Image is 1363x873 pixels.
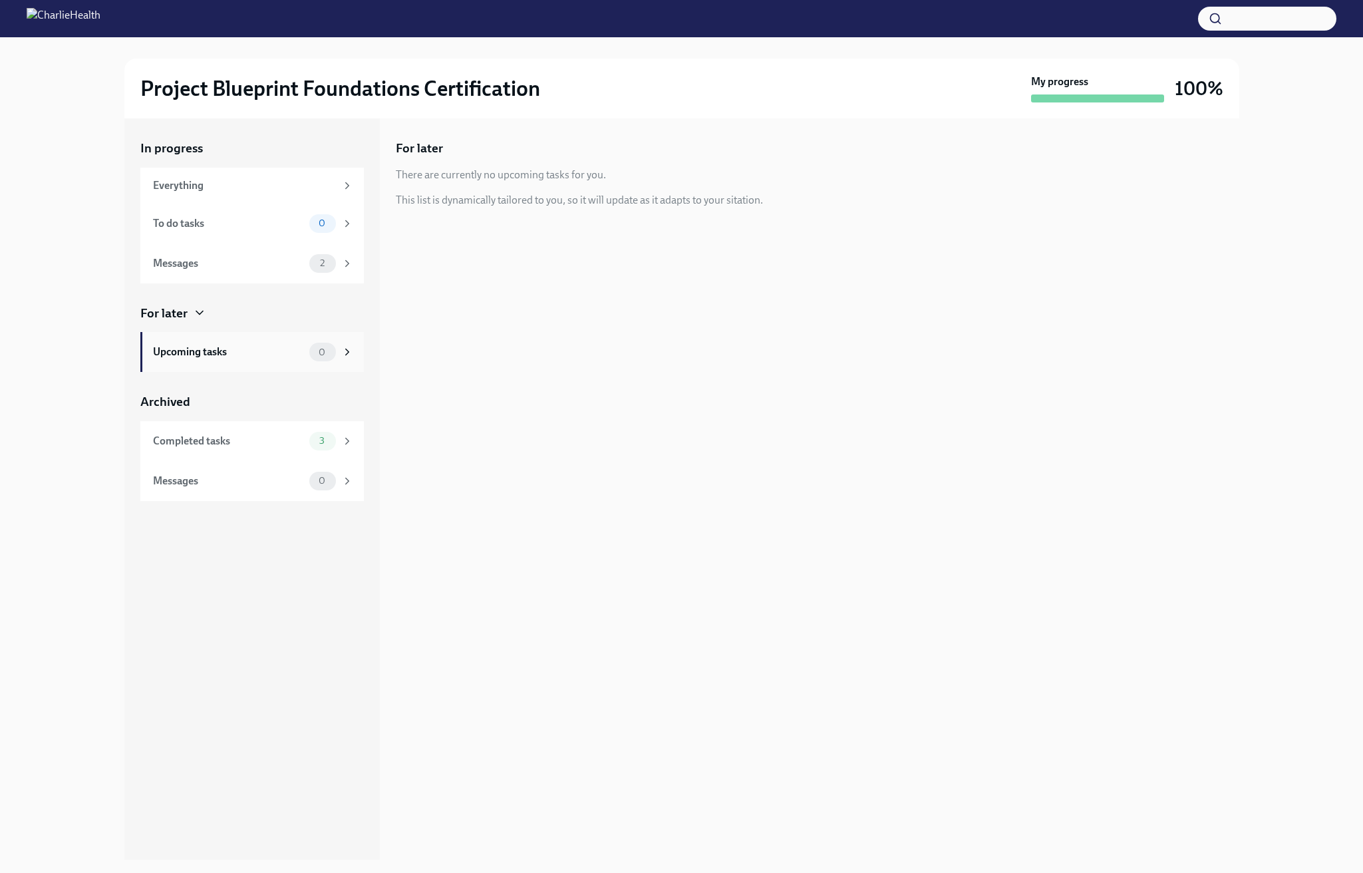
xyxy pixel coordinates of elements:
[153,474,304,488] div: Messages
[153,178,336,193] div: Everything
[140,332,364,372] a: Upcoming tasks0
[140,305,364,322] a: For later
[140,421,364,461] a: Completed tasks3
[140,305,188,322] div: For later
[153,216,304,231] div: To do tasks
[140,168,364,204] a: Everything
[1175,77,1223,100] h3: 100%
[311,347,333,357] span: 0
[140,140,364,157] a: In progress
[1031,75,1088,89] strong: My progress
[312,258,333,268] span: 2
[311,436,333,446] span: 3
[140,75,540,102] h2: Project Blueprint Foundations Certification
[396,140,443,157] h5: For later
[311,476,333,486] span: 0
[396,168,606,182] div: There are currently no upcoming tasks for you.
[153,434,304,448] div: Completed tasks
[153,256,304,271] div: Messages
[140,461,364,501] a: Messages0
[396,193,763,208] div: This list is dynamically tailored to you, so it will update as it adapts to your sitation.
[311,218,333,228] span: 0
[27,8,100,29] img: CharlieHealth
[153,345,304,359] div: Upcoming tasks
[140,244,364,283] a: Messages2
[140,204,364,244] a: To do tasks0
[140,393,364,411] a: Archived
